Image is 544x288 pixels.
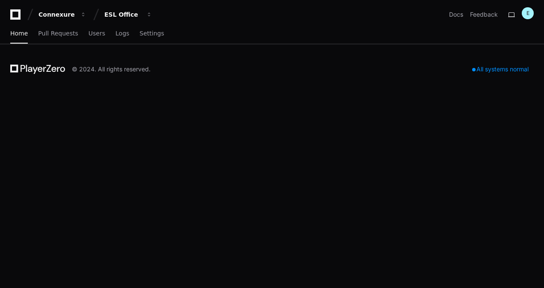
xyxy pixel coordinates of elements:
span: Pull Requests [38,31,78,36]
span: Users [89,31,105,36]
div: © 2024. All rights reserved. [72,65,151,73]
button: Connexure [35,7,90,22]
a: Docs [449,10,463,19]
a: Users [89,24,105,44]
button: ESL Office [101,7,156,22]
a: Logs [115,24,129,44]
a: Settings [139,24,164,44]
a: Home [10,24,28,44]
button: E [522,7,534,19]
div: All systems normal [467,63,534,75]
h1: E [526,10,529,17]
span: Settings [139,31,164,36]
a: Pull Requests [38,24,78,44]
button: Feedback [470,10,498,19]
div: Connexure [38,10,75,19]
div: ESL Office [104,10,141,19]
span: Logs [115,31,129,36]
span: Home [10,31,28,36]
